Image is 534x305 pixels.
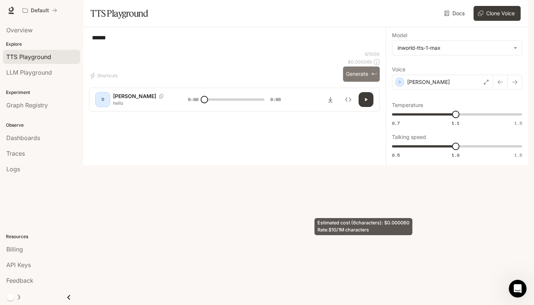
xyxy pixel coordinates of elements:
button: Shortcuts [89,70,121,82]
span: 1.5 [514,152,522,158]
span: 0.7 [392,120,400,126]
p: [PERSON_NAME] [407,78,450,86]
p: $ 0.000060 [348,59,372,65]
button: Inspect [341,92,356,107]
p: Model [392,33,407,38]
a: Docs [443,6,468,21]
p: [PERSON_NAME] [113,93,156,100]
button: All workspaces [19,3,60,18]
p: Voice [392,67,405,72]
div: Estimated cost ( 6 characters): $ 0.000060 Rate: $10/1M characters [314,218,412,235]
div: inworld-tts-1-max [392,41,522,55]
button: Download audio [323,92,338,107]
button: Copy Voice ID [156,94,167,98]
p: Talking speed [392,134,426,140]
h1: TTS Playground [90,6,148,21]
p: ⌘⏎ [371,72,377,77]
p: Temperature [392,103,423,108]
span: 1.5 [514,120,522,126]
p: 6 / 1000 [365,51,380,57]
span: 0:00 [188,96,198,103]
span: 0:00 [270,96,281,103]
iframe: Intercom live chat [509,280,527,298]
div: inworld-tts-1-max [398,44,510,52]
span: 1.0 [452,152,459,158]
button: Clone Voice [474,6,521,21]
button: Generate⌘⏎ [343,66,380,82]
div: D [97,94,109,106]
p: Default [31,7,49,14]
span: 0.5 [392,152,400,158]
p: hello [113,100,170,106]
span: 1.1 [452,120,459,126]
